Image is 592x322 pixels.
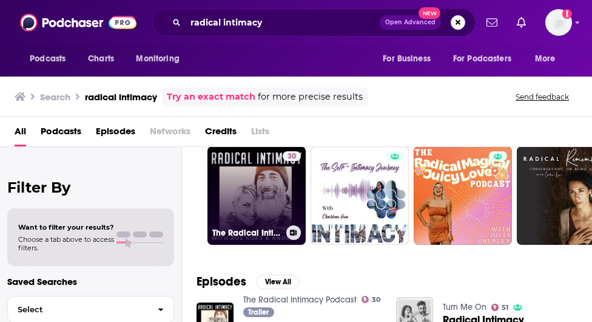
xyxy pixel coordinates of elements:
[212,228,281,238] h3: The Radical Intimacy Podcast
[453,50,511,67] span: For Podcasters
[491,304,509,311] a: 51
[205,122,237,146] a: Credits
[256,275,300,289] button: View All
[248,309,269,316] span: Trailer
[380,15,441,30] button: Open AdvancedNew
[18,235,114,252] span: Choose a tab above to access filters.
[562,9,572,19] svg: Add a profile image
[21,47,81,70] button: open menu
[443,302,486,312] a: Turn Me On
[8,306,148,313] span: Select
[197,274,246,289] h2: Episodes
[362,296,381,303] a: 30
[385,19,436,26] span: Open Advanced
[127,47,195,70] button: open menu
[18,223,114,231] span: Want to filter your results?
[512,12,531,33] a: Show notifications dropdown
[167,90,255,104] a: Try an exact match
[502,305,508,310] span: 51
[197,274,300,289] a: EpisodesView All
[283,151,301,161] a: 30
[545,9,572,36] button: Show profile menu
[207,146,306,245] a: 30The Radical Intimacy Podcast
[251,122,269,146] span: Lists
[535,50,556,67] span: More
[80,47,121,70] a: Charts
[41,122,81,146] a: Podcasts
[545,9,572,36] img: User Profile
[482,12,502,33] a: Show notifications dropdown
[40,91,70,103] h3: Search
[15,122,26,146] a: All
[20,11,136,34] img: Podchaser - Follow, Share and Rate Podcasts
[30,50,66,67] span: Podcasts
[512,92,573,102] button: Send feedback
[85,91,157,103] h3: radical intimacy
[545,9,572,36] span: Logged in as sydneymorris_books
[372,297,380,303] span: 30
[258,90,363,104] span: for more precise results
[150,122,190,146] span: Networks
[288,151,296,163] span: 30
[96,122,135,146] a: Episodes
[374,47,446,70] button: open menu
[383,50,431,67] span: For Business
[152,9,476,36] div: Search podcasts, credits, & more...
[88,50,114,67] span: Charts
[445,47,529,70] button: open menu
[419,7,440,19] span: New
[7,276,174,287] p: Saved Searches
[526,47,571,70] button: open menu
[186,13,380,32] input: Search podcasts, credits, & more...
[136,50,179,67] span: Monitoring
[243,295,357,305] a: The Radical Intimacy Podcast
[7,179,174,196] h2: Filter By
